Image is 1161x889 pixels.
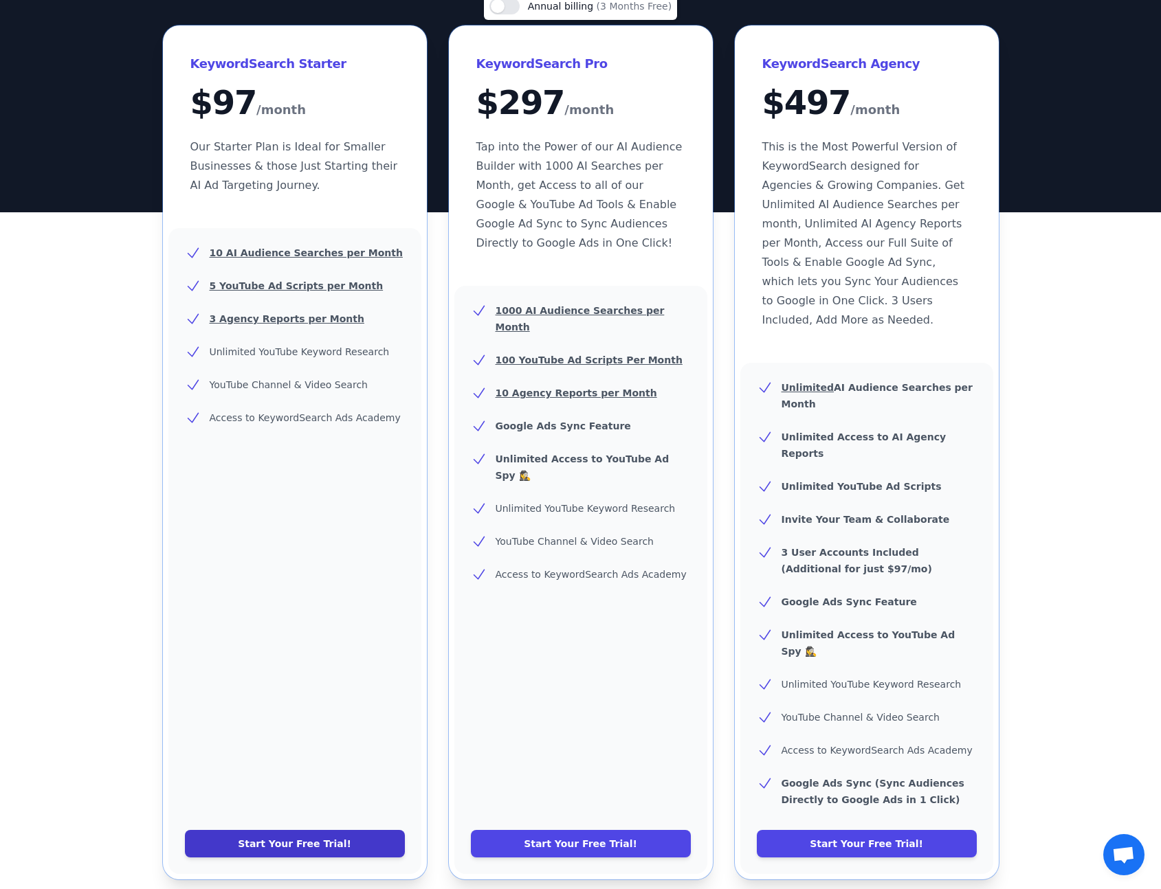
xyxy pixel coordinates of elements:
[782,514,950,525] b: Invite Your Team & Collaborate
[782,596,917,607] b: Google Ads Sync Feature
[471,830,691,857] a: Start Your Free Trial!
[1103,834,1145,875] div: Open de chat
[210,313,364,324] u: 3 Agency Reports per Month
[496,503,676,514] span: Unlimited YouTube Keyword Research
[528,1,597,12] span: Annual billing
[496,569,687,580] span: Access to KeywordSearch Ads Academy
[190,86,399,121] div: $ 97
[782,382,973,409] b: AI Audience Searches per Month
[782,679,962,690] span: Unlimited YouTube Keyword Research
[762,86,971,121] div: $ 497
[782,712,940,723] span: YouTube Channel & Video Search
[782,431,947,459] b: Unlimited Access to AI Agency Reports
[782,382,834,393] u: Unlimited
[762,53,971,75] h3: KeywordSearch Agency
[476,86,685,121] div: $ 297
[210,412,401,423] span: Access to KeywordSearch Ads Academy
[782,745,973,756] span: Access to KeywordSearch Ads Academy
[564,99,614,121] span: /month
[496,536,654,547] span: YouTube Channel & Video Search
[210,379,368,390] span: YouTube Channel & Video Search
[782,629,955,657] b: Unlimited Access to YouTube Ad Spy 🕵️‍♀️
[597,1,672,12] span: (3 Months Free)
[850,99,900,121] span: /month
[496,420,631,431] b: Google Ads Sync Feature
[476,53,685,75] h3: KeywordSearch Pro
[210,280,384,291] u: 5 YouTube Ad Scripts per Month
[757,830,977,857] a: Start Your Free Trial!
[782,481,942,492] b: Unlimited YouTube Ad Scripts
[782,547,932,574] b: 3 User Accounts Included (Additional for just $97/mo)
[496,387,657,398] u: 10 Agency Reports per Month
[476,140,683,249] span: Tap into the Power of our AI Audience Builder with 1000 AI Searches per Month, get Access to all ...
[190,53,399,75] h3: KeywordSearch Starter
[762,140,964,326] span: This is the Most Powerful Version of KeywordSearch designed for Agencies & Growing Companies. Get...
[496,453,670,481] b: Unlimited Access to YouTube Ad Spy 🕵️‍♀️
[210,346,390,357] span: Unlimited YouTube Keyword Research
[496,305,665,333] u: 1000 AI Audience Searches per Month
[190,140,398,192] span: Our Starter Plan is Ideal for Smaller Businesses & those Just Starting their AI Ad Targeting Jour...
[256,99,306,121] span: /month
[210,247,403,258] u: 10 AI Audience Searches per Month
[782,778,964,805] b: Google Ads Sync (Sync Audiences Directly to Google Ads in 1 Click)
[496,355,683,365] u: 100 YouTube Ad Scripts Per Month
[185,830,405,857] a: Start Your Free Trial!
